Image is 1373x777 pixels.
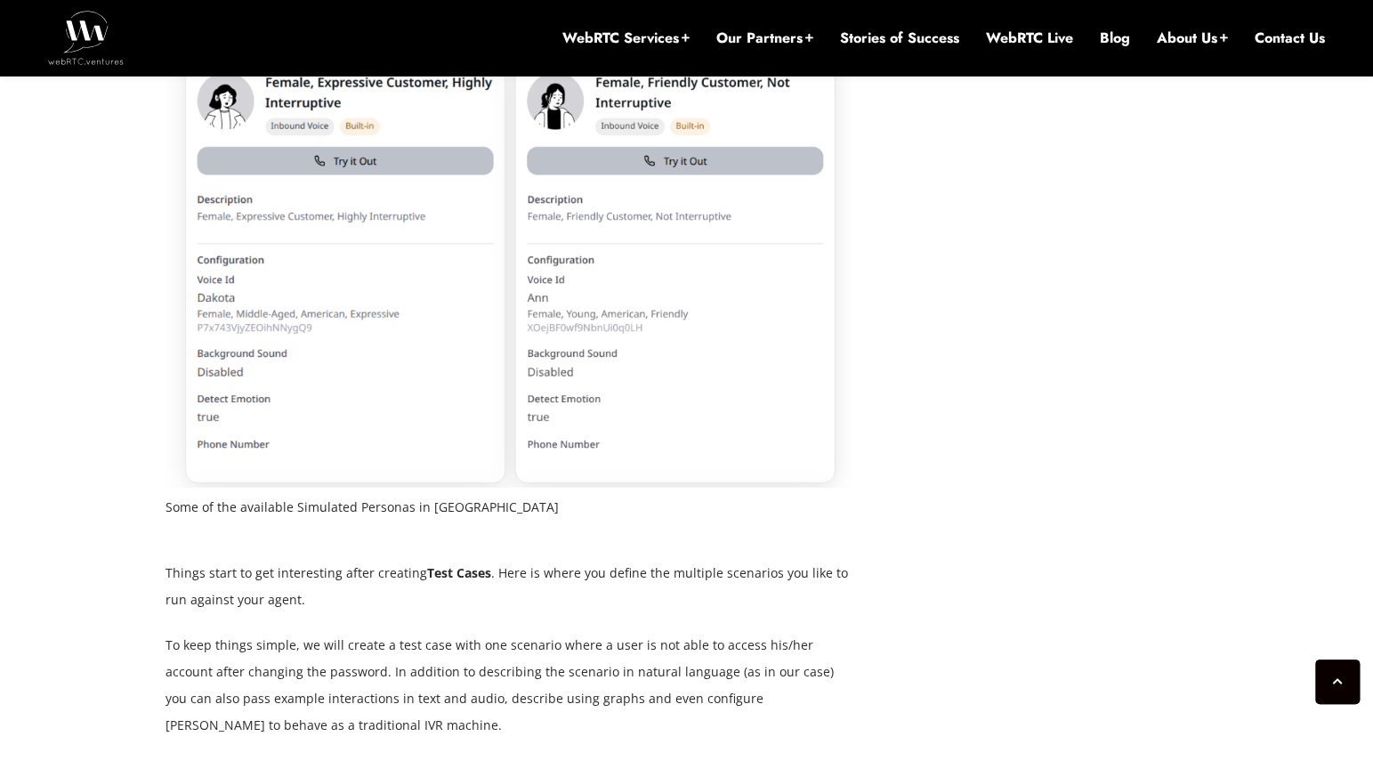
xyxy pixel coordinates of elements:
img: WebRTC.ventures [48,11,124,64]
a: WebRTC Live [986,28,1073,48]
a: Stories of Success [840,28,959,48]
a: About Us [1157,28,1228,48]
p: Things start to get interesting after creating . Here is where you define the multiple scenarios ... [166,560,851,613]
a: WebRTC Services [562,28,690,48]
a: Blog [1100,28,1130,48]
a: Contact Us [1255,28,1325,48]
figcaption: Some of the available Simulated Personas in [GEOGRAPHIC_DATA] [166,494,851,521]
strong: Test Cases [427,564,491,581]
a: Our Partners [716,28,813,48]
img: Some of the available Simulated Personas in Coval [166,9,851,487]
p: To keep things simple, we will create a test case with one scenario where a user is not able to a... [166,632,851,739]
